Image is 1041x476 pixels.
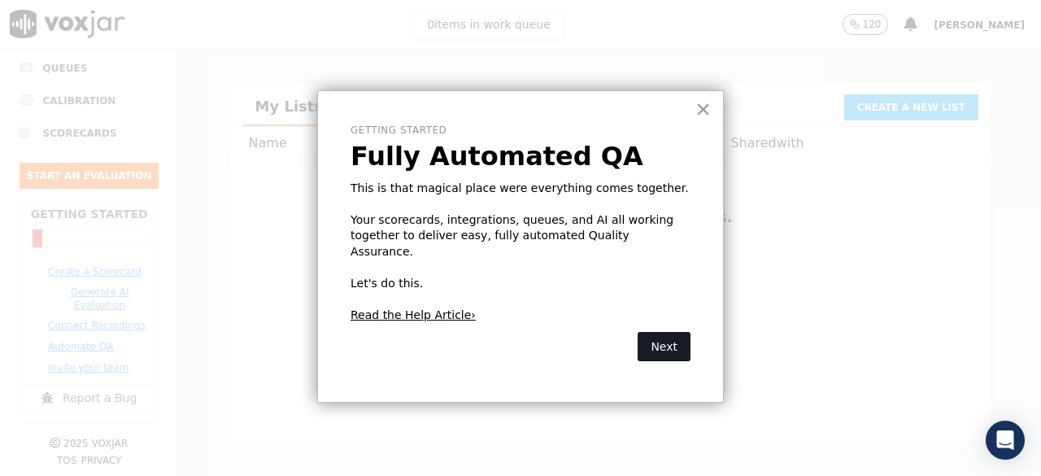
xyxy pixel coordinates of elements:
[351,212,690,260] p: Your scorecards, integrations, queues, and AI all working together to deliver easy, fully automat...
[695,96,711,122] button: Close
[986,421,1025,460] div: Open Intercom Messenger
[638,332,690,361] button: Next
[351,308,476,321] a: Read the Help Article›
[351,124,690,138] p: Getting Started
[351,141,690,172] p: Fully Automated QA
[351,181,690,197] p: This is that magical place were everything comes together.
[351,276,690,292] p: Let's do this.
